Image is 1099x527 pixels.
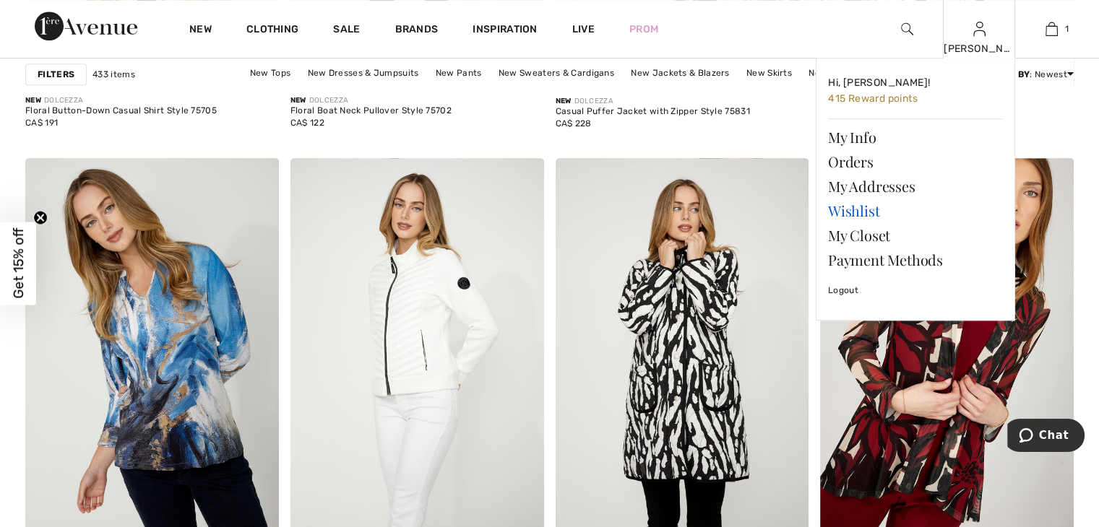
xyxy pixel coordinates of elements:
span: 433 items [92,68,135,81]
a: New [189,23,212,38]
span: New [556,97,572,105]
a: New Skirts [739,64,799,82]
a: New Pants [428,64,489,82]
a: My Addresses [828,174,1003,199]
div: : Newest [991,68,1074,81]
span: CA$ 122 [290,118,324,128]
span: New [25,96,41,105]
span: New [290,96,306,105]
a: New Jackets & Blazers [624,64,736,82]
a: Logout [828,272,1003,308]
div: DOLCEZZA [556,96,750,107]
a: Clothing [246,23,298,38]
div: DOLCEZZA [25,95,217,106]
div: Floral Button-Down Casual Shirt Style 75705 [25,106,217,116]
a: Brands [395,23,439,38]
img: 1ère Avenue [35,12,137,40]
div: Floral Boat Neck Pullover Style 75702 [290,106,452,116]
a: Sign In [973,22,986,35]
div: [PERSON_NAME] [944,41,1014,56]
a: Sale [333,23,360,38]
a: My Closet [828,223,1003,248]
span: CA$ 228 [556,118,592,129]
div: DOLCEZZA [290,95,452,106]
span: CA$ 191 [25,118,58,128]
button: Close teaser [33,211,48,225]
a: My Info [828,125,1003,149]
a: New Sweaters & Cardigans [491,64,621,82]
span: Get 15% off [10,228,27,299]
iframe: Opens a widget where you can chat to one of our agents [1007,419,1085,455]
div: Casual Puffer Jacket with Zipper Style 75831 [556,107,750,117]
span: 415 Reward points [828,92,918,105]
a: Wishlist [828,199,1003,223]
img: My Info [973,20,986,38]
span: 1 [1065,22,1069,35]
a: New Tops [243,64,298,82]
span: Hi, [PERSON_NAME]! [828,77,930,89]
img: search the website [901,20,913,38]
a: 1 [1016,20,1087,38]
img: My Bag [1046,20,1058,38]
strong: Filters [38,68,74,81]
a: Prom [629,22,658,37]
a: New Dresses & Jumpsuits [301,64,426,82]
a: Live [572,22,595,37]
a: Orders [828,149,1003,174]
a: Hi, [PERSON_NAME]! 415 Reward points [828,70,1003,113]
span: Inspiration [473,23,537,38]
a: Payment Methods [828,248,1003,272]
